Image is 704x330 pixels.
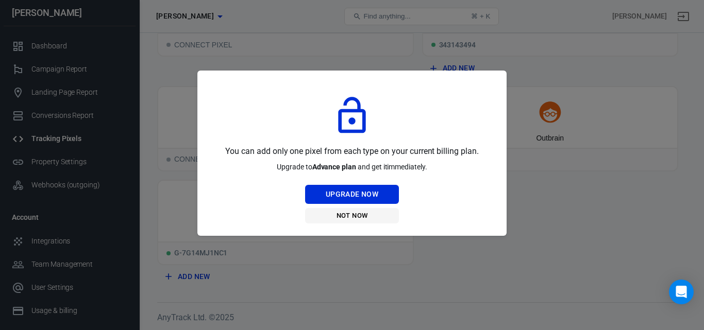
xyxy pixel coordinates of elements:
p: You can add only one pixel from each type on your current billing plan. [225,145,478,158]
strong: Advance plan [312,163,356,171]
button: Not Now [305,208,399,224]
button: Upgrade Now [305,185,399,204]
p: Upgrade to and get it immediately. [277,162,427,172]
div: Open Intercom Messenger [669,280,694,304]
